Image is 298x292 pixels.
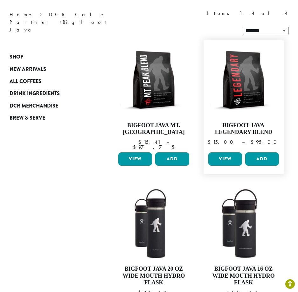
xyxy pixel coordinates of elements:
span: Shop [10,53,23,61]
a: Brew & Serve [10,112,90,124]
span: › [40,9,42,18]
span: › [59,16,62,26]
a: Home [10,11,33,18]
a: View [208,152,242,166]
h4: Bigfoot Java 20 oz Wide Mouth Hydro Flask [117,266,191,286]
a: Bigfoot Java Legendary Blend [207,43,281,150]
span: DCR Merchandise [10,102,58,110]
bdi: 95.00 [251,139,280,145]
img: BFJ_Legendary_12oz-300x300.png [207,43,281,117]
div: Items 1-4 of 4 [207,10,288,17]
button: Add [155,152,189,166]
span: All Coffees [10,78,41,86]
span: – [242,139,245,145]
bdi: 97.75 [133,144,174,150]
span: $ [133,144,138,150]
a: Drink Ingredients [10,87,90,100]
span: Brew & Serve [10,114,45,122]
span: – [166,139,169,145]
span: $ [208,139,213,145]
img: LO2867-BFJ-Hydro-Flask-20oz-WM-wFlex-Sip-Lid-Black-300x300.jpg [117,187,191,261]
nav: Breadcrumb [10,11,140,34]
bdi: 15.00 [208,139,236,145]
a: DCR Merchandise [10,100,90,112]
img: LO2863-BFJ-Hydro-Flask-16oz-WM-wFlex-Sip-Lid-Black-300x300.jpg [207,187,281,261]
a: Shop [10,51,90,63]
span: $ [251,139,256,145]
img: BFJ_MtPeak_12oz-300x300.png [117,43,191,117]
h4: Bigfoot Java Legendary Blend [207,122,281,136]
h4: Bigfoot Java 16 oz Wide Mouth Hydro Flask [207,266,281,286]
button: Add [245,152,279,166]
h4: Bigfoot Java Mt. [GEOGRAPHIC_DATA] [117,122,191,136]
a: DCR Cafe Partner [10,11,105,25]
span: New Arrivals [10,66,46,73]
a: View [118,152,152,166]
a: All Coffees [10,75,90,87]
bdi: 15.41 [138,139,160,145]
span: Drink Ingredients [10,90,60,98]
span: $ [138,139,144,145]
a: Bigfoot Java Mt. [GEOGRAPHIC_DATA] [117,43,191,150]
a: New Arrivals [10,63,90,75]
